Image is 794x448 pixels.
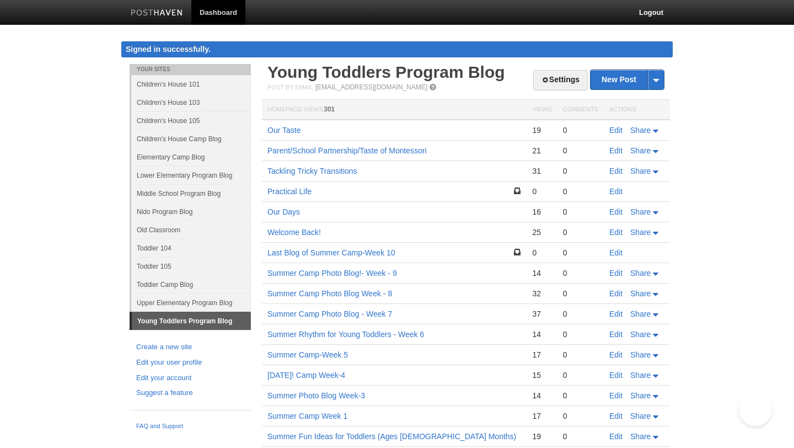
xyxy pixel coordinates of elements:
a: Toddler 105 [131,257,251,275]
img: Posthaven-bar [131,9,183,18]
span: Share [630,289,651,298]
a: Edit [609,350,623,359]
a: Edit your account [136,372,244,384]
span: Share [630,371,651,380]
span: Share [630,146,651,155]
div: 15 [532,370,551,380]
div: 17 [532,350,551,360]
span: Share [630,167,651,175]
div: 0 [563,268,598,278]
div: 32 [532,289,551,298]
div: 0 [532,248,551,258]
div: 0 [563,391,598,401]
a: Parent/School Partnership/Taste of Montessori [267,146,427,155]
div: 16 [532,207,551,217]
a: Edit [609,207,623,216]
a: Edit [609,289,623,298]
a: Create a new site [136,342,244,353]
a: Edit [609,187,623,196]
th: Actions [604,100,670,120]
a: Last Blog of Summer Camp-Week 10 [267,248,395,257]
span: Post by Email [267,84,313,90]
a: Edit [609,412,623,420]
a: Toddler 104 [131,239,251,257]
div: 0 [563,289,598,298]
div: 0 [563,350,598,360]
a: Upper Elementary Program Blog [131,294,251,312]
div: 0 [563,329,598,339]
span: Share [630,432,651,441]
span: Share [630,350,651,359]
span: Share [630,126,651,135]
div: 0 [563,227,598,237]
a: [EMAIL_ADDRESS][DOMAIN_NAME] [315,83,427,91]
a: Edit [609,248,623,257]
iframe: Help Scout Beacon - Open [739,393,772,426]
a: Edit [609,432,623,441]
a: New Post [591,70,664,89]
span: Share [630,412,651,420]
a: Welcome Back! [267,228,321,237]
span: Share [630,330,651,339]
div: 0 [563,146,598,156]
div: 0 [563,309,598,319]
div: 14 [532,329,551,339]
a: Edit your user profile [136,357,244,369]
div: 0 [563,248,598,258]
a: Edit [609,371,623,380]
div: 14 [532,391,551,401]
a: Summer Camp Photo Blog - Week 7 [267,310,392,318]
a: Summer Camp-Week 5 [267,350,348,359]
a: [DATE]! Camp Week-4 [267,371,345,380]
div: 0 [563,125,598,135]
a: Children's House 101 [131,75,251,93]
a: Old Classroom [131,221,251,239]
a: Edit [609,330,623,339]
a: Elementary Camp Blog [131,148,251,166]
a: Summer Camp Photo Blog Week - 8 [267,289,392,298]
div: 37 [532,309,551,319]
a: Edit [609,126,623,135]
a: Summer Camp Week 1 [267,412,347,420]
a: Edit [609,310,623,318]
th: Comments [557,100,604,120]
a: Children's House 105 [131,111,251,130]
div: 0 [563,207,598,217]
a: Toddler Camp Blog [131,275,251,294]
span: Share [630,310,651,318]
div: 19 [532,431,551,441]
a: Our Taste [267,126,301,135]
div: 31 [532,166,551,176]
a: Our Days [267,207,300,216]
div: 21 [532,146,551,156]
a: Tackling Tricky Transitions [267,167,357,175]
a: Settings [533,70,588,90]
div: 0 [563,370,598,380]
div: Signed in successfully. [121,41,673,57]
a: Nido Program Blog [131,202,251,221]
span: Share [630,228,651,237]
div: 0 [563,186,598,196]
div: 19 [532,125,551,135]
div: 0 [563,411,598,421]
a: Children's House 103 [131,93,251,111]
div: 25 [532,227,551,237]
div: 0 [563,431,598,441]
div: 17 [532,411,551,421]
a: Young Toddlers Program Blog [132,312,251,330]
a: Lower Elementary Program Blog [131,166,251,184]
a: Edit [609,269,623,278]
a: Suggest a feature [136,387,244,399]
span: Share [630,207,651,216]
a: Practical Life [267,187,312,196]
a: Young Toddlers Program Blog [267,63,505,81]
a: FAQ and Support [136,422,244,431]
th: Homepage Views [262,100,527,120]
div: 14 [532,268,551,278]
a: Summer Fun Ideas for Toddlers (Ages [DEMOGRAPHIC_DATA] Months) [267,432,516,441]
a: Middle School Program Blog [131,184,251,202]
a: Edit [609,146,623,155]
a: Children's House Camp Blog [131,130,251,148]
a: Edit [609,228,623,237]
div: 0 [532,186,551,196]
